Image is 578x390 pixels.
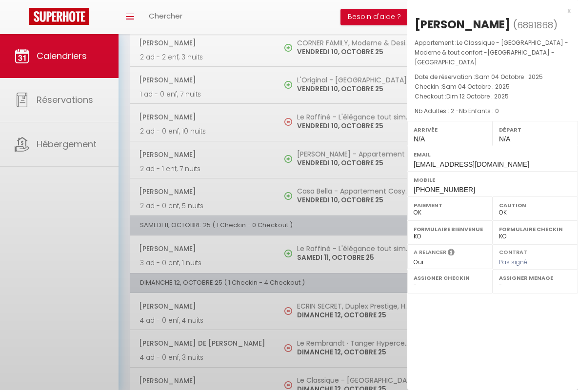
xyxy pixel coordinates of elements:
[448,248,455,259] i: Sélectionner OUI si vous souhaiter envoyer les séquences de messages post-checkout
[499,258,527,266] span: Pas signé
[499,200,572,210] label: Caution
[414,224,486,234] label: Formulaire Bienvenue
[475,73,543,81] span: Sam 04 Octobre . 2025
[415,72,571,82] p: Date de réservation :
[499,248,527,254] label: Contrat
[513,18,558,32] span: ( )
[459,107,499,115] span: Nb Enfants : 0
[415,107,499,115] span: Nb Adultes : 2 -
[414,200,486,210] label: Paiement
[407,5,571,17] div: x
[415,38,571,67] p: Appartement :
[442,82,510,91] span: Sam 04 Octobre . 2025
[414,273,486,283] label: Assigner Checkin
[415,82,571,92] p: Checkin :
[414,135,425,143] span: N/A
[446,92,509,100] span: Dim 12 Octobre . 2025
[414,125,486,135] label: Arrivée
[414,248,446,256] label: A relancer
[499,125,572,135] label: Départ
[499,224,572,234] label: Formulaire Checkin
[414,186,475,194] span: [PHONE_NUMBER]
[414,160,529,168] span: [EMAIL_ADDRESS][DOMAIN_NAME]
[414,175,572,185] label: Mobile
[415,92,571,101] p: Checkout :
[499,273,572,283] label: Assigner Menage
[415,39,568,66] span: Le Classique - [GEOGRAPHIC_DATA] - Moderne & tout confort -[GEOGRAPHIC_DATA] - [GEOGRAPHIC_DATA]
[499,135,510,143] span: N/A
[517,19,553,31] span: 6891868
[414,150,572,159] label: Email
[415,17,511,32] div: [PERSON_NAME]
